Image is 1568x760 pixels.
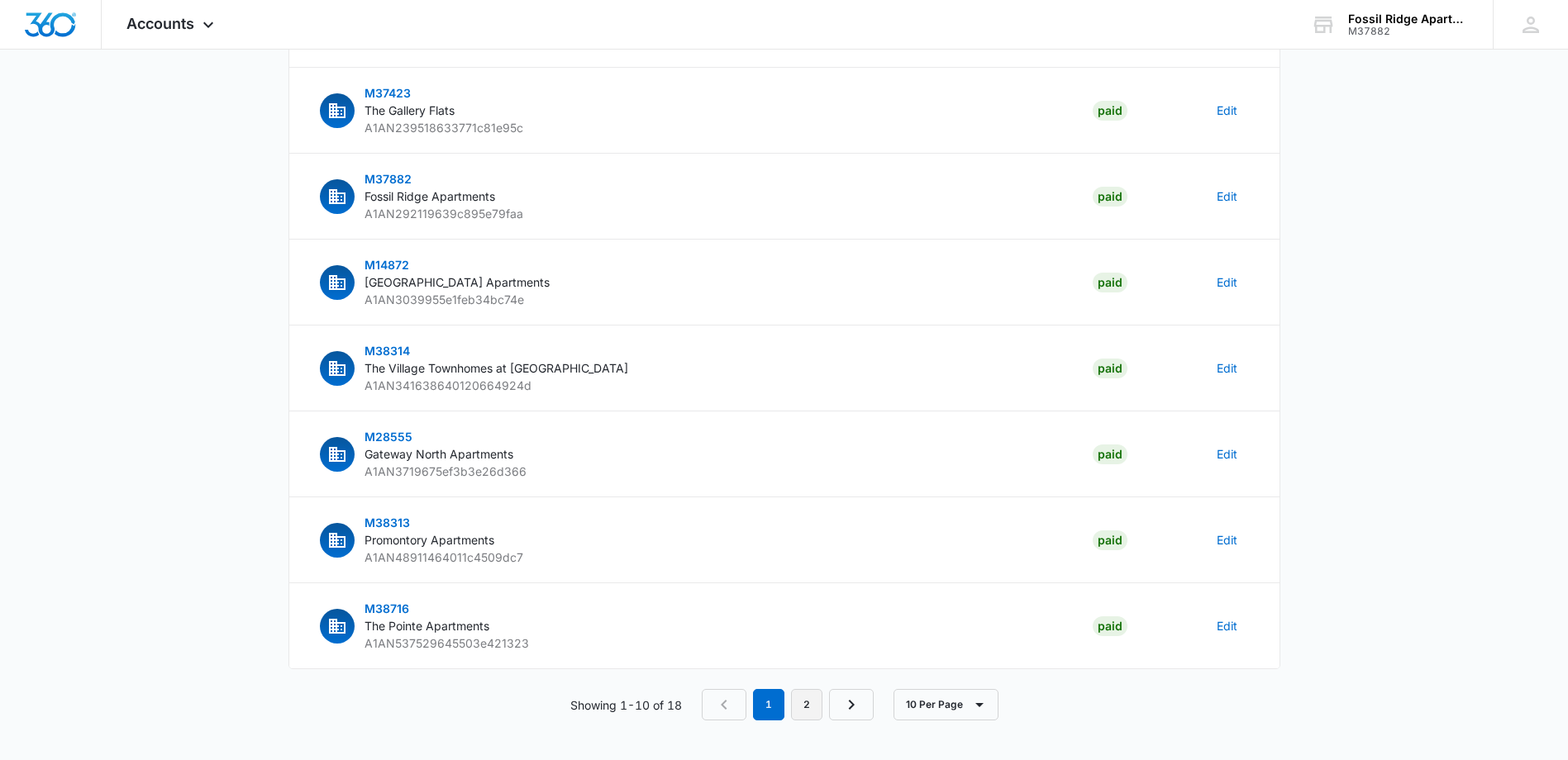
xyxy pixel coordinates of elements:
[1093,616,1127,636] div: Paid
[365,464,527,478] span: A1AN3719675ef3b3e26d366
[365,344,410,358] span: M38314
[1093,187,1127,207] div: Paid
[365,275,550,289] span: [GEOGRAPHIC_DATA] Apartments
[316,428,527,480] button: M28555Gateway North ApartmentsA1AN3719675ef3b3e26d366
[316,600,529,652] button: M38716The Pointe ApartmentsA1AN537529645503e421323
[365,636,529,650] span: A1AN537529645503e421323
[365,103,455,117] span: The Gallery Flats
[316,170,523,222] button: M37882Fossil Ridge ApartmentsA1AN292119639c895e79faa
[365,172,412,186] span: M37882
[1217,445,1237,463] button: Edit
[316,256,550,308] button: M14872[GEOGRAPHIC_DATA] ApartmentsA1AN3039955e1feb34bc74e
[316,84,523,136] button: M37423The Gallery FlatsA1AN239518633771c81e95c
[365,601,409,615] span: M38716
[316,514,523,566] button: M38313Promontory ApartmentsA1AN48911464011c4509dc7
[365,121,523,135] span: A1AN239518633771c81e95c
[316,342,628,394] button: M38314The Village Townhomes at [GEOGRAPHIC_DATA]A1AN341638640120664924d
[1093,359,1127,378] div: Paid
[365,515,410,530] span: M38313
[365,378,531,392] span: A1AN341638640120664924d
[365,533,494,547] span: Promontory Apartments
[753,689,784,720] em: 1
[1217,188,1237,205] button: Edit
[365,207,523,221] span: A1AN292119639c895e79faa
[1217,531,1237,549] button: Edit
[365,447,513,461] span: Gateway North Apartments
[365,550,523,564] span: A1AN48911464011c4509dc7
[365,619,489,633] span: The Pointe Apartments
[126,15,194,32] span: Accounts
[829,689,874,720] a: Next Page
[1348,12,1469,26] div: account name
[1217,102,1237,119] button: Edit
[1093,530,1127,550] div: Paid
[365,258,409,272] span: M14872
[365,430,412,444] span: M28555
[1217,359,1237,377] button: Edit
[702,689,874,720] nav: Pagination
[1217,617,1237,634] button: Edit
[1093,273,1127,292] div: Paid
[1093,101,1127,121] div: Paid
[365,361,628,375] span: The Village Townhomes at [GEOGRAPHIC_DATA]
[1093,444,1127,464] div: Paid
[1217,273,1237,291] button: Edit
[570,696,682,714] p: Showing 1-10 of 18
[365,189,495,203] span: Fossil Ridge Apartments
[365,86,411,100] span: M37423
[791,689,822,720] a: Page 2
[365,292,524,306] span: A1AN3039955e1feb34bc74e
[1348,26,1469,37] div: account id
[894,689,998,720] button: 10 Per Page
